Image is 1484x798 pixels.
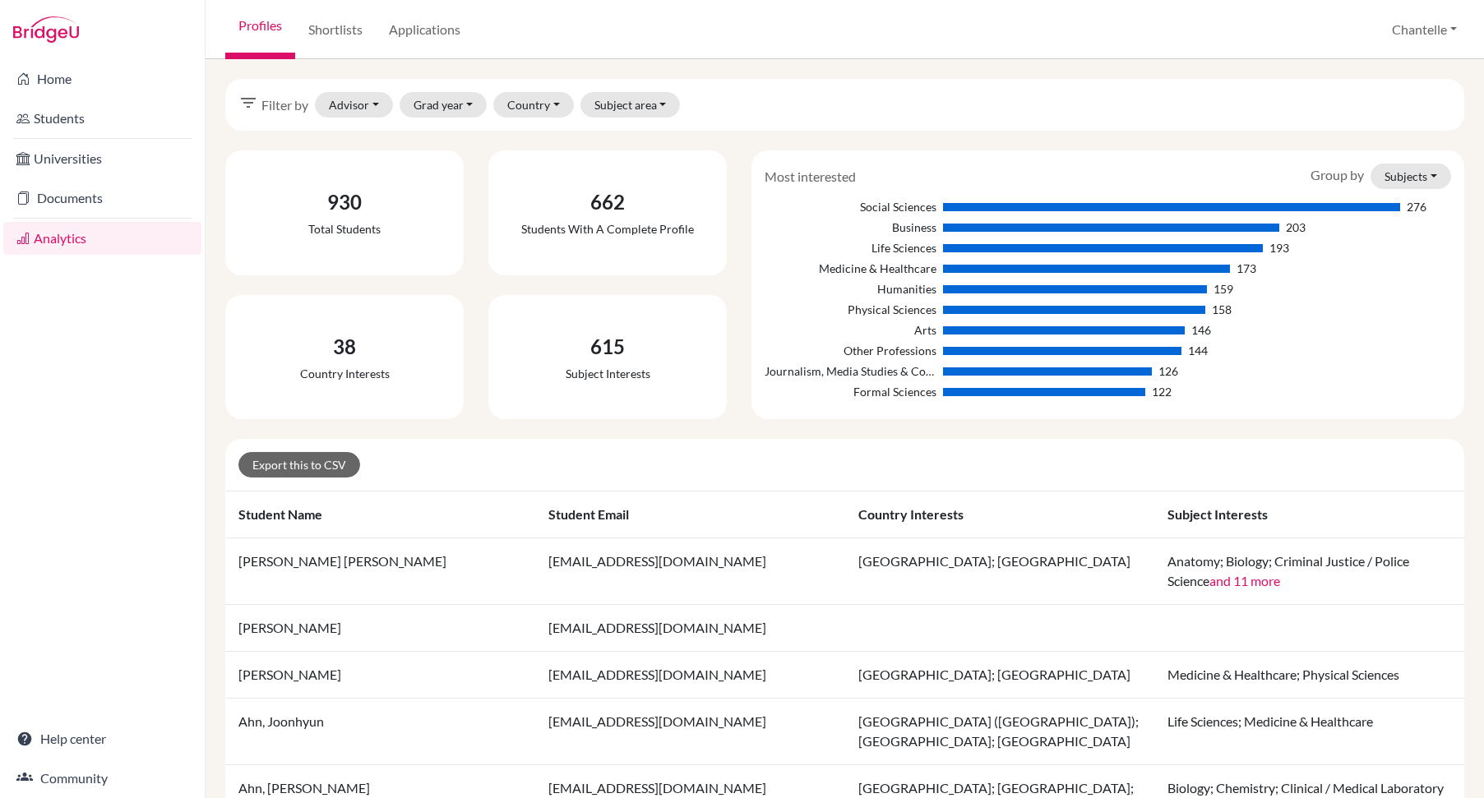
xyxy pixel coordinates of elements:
button: and 11 more [1209,571,1280,591]
a: Export this to CSV [238,452,360,477]
div: Subject interests [566,365,650,382]
div: 193 [1269,239,1289,256]
td: [EMAIL_ADDRESS][DOMAIN_NAME] [535,538,845,605]
div: Formal Sciences [765,383,936,400]
td: [PERSON_NAME] [225,652,535,699]
div: 203 [1286,219,1306,236]
button: Subject area [580,92,681,118]
span: Filter by [261,95,308,115]
a: Documents [3,182,201,214]
td: Medicine & Healthcare; Physical Sciences [1154,652,1464,699]
div: Most interested [752,167,868,187]
div: Medicine & Healthcare [765,260,936,277]
div: 144 [1188,342,1208,359]
div: 146 [1191,321,1211,339]
button: Advisor [315,92,393,118]
button: Country [493,92,574,118]
td: [GEOGRAPHIC_DATA] ([GEOGRAPHIC_DATA]); [GEOGRAPHIC_DATA]; [GEOGRAPHIC_DATA] [845,699,1155,765]
div: Humanities [765,280,936,298]
div: 122 [1152,383,1172,400]
td: [GEOGRAPHIC_DATA]; [GEOGRAPHIC_DATA] [845,538,1155,605]
td: Ahn, Joonhyun [225,699,535,765]
div: 662 [521,187,694,217]
a: Analytics [3,222,201,255]
a: Community [3,762,201,795]
div: Group by [1298,164,1463,189]
a: Help center [3,722,201,755]
div: Country interests [300,365,390,382]
button: Subjects [1371,164,1451,189]
a: Home [3,62,201,95]
td: [GEOGRAPHIC_DATA]; [GEOGRAPHIC_DATA] [845,652,1155,699]
a: Students [3,102,201,135]
th: Country interests [845,491,1155,538]
th: Student email [535,491,845,538]
td: Anatomy; Biology; Criminal Justice / Police Science [1154,538,1464,605]
div: Social Sciences [765,198,936,215]
td: Life Sciences; Medicine & Healthcare [1154,699,1464,765]
div: 615 [566,332,650,362]
a: Universities [3,142,201,175]
div: Other Professions [765,342,936,359]
td: [EMAIL_ADDRESS][DOMAIN_NAME] [535,605,845,652]
i: filter_list [238,93,258,113]
div: Arts [765,321,936,339]
div: Journalism, Media Studies & Communication [765,362,936,380]
button: Grad year [400,92,488,118]
div: 38 [300,332,390,362]
div: Students with a complete profile [521,220,694,238]
button: Chantelle [1385,14,1464,45]
div: 930 [308,187,381,217]
div: 158 [1212,301,1232,318]
div: Life Sciences [765,239,936,256]
td: [EMAIL_ADDRESS][DOMAIN_NAME] [535,699,845,765]
th: Student name [225,491,535,538]
div: Total students [308,220,381,238]
td: [PERSON_NAME] [PERSON_NAME] [225,538,535,605]
th: Subject interests [1154,491,1464,538]
div: 126 [1158,362,1178,380]
div: 159 [1214,280,1233,298]
img: Bridge-U [13,16,79,43]
div: Business [765,219,936,236]
div: Physical Sciences [765,301,936,318]
td: [PERSON_NAME] [225,605,535,652]
div: 173 [1237,260,1256,277]
td: [EMAIL_ADDRESS][DOMAIN_NAME] [535,652,845,699]
div: 276 [1407,198,1426,215]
